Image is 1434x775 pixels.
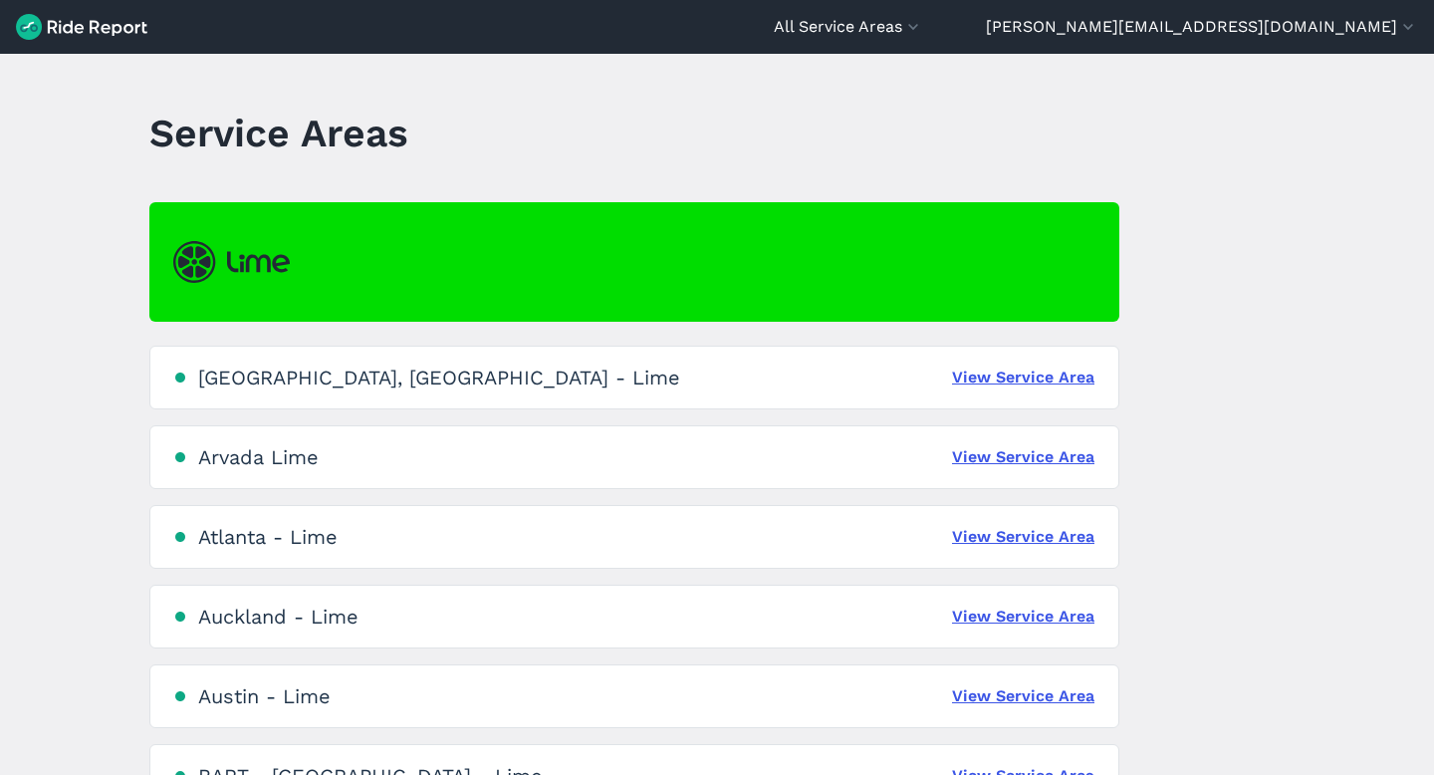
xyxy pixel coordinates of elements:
img: Ride Report [16,14,147,40]
div: Auckland - Lime [198,605,358,629]
a: View Service Area [952,684,1094,708]
div: Austin - Lime [198,684,331,708]
div: Atlanta - Lime [198,525,338,549]
a: View Service Area [952,525,1094,549]
button: [PERSON_NAME][EMAIL_ADDRESS][DOMAIN_NAME] [986,15,1418,39]
button: All Service Areas [774,15,923,39]
h1: Service Areas [149,106,408,160]
a: View Service Area [952,605,1094,629]
img: Lime [173,241,290,283]
a: View Service Area [952,445,1094,469]
div: Arvada Lime [198,445,319,469]
div: [GEOGRAPHIC_DATA], [GEOGRAPHIC_DATA] - Lime [198,366,680,389]
a: View Service Area [952,366,1094,389]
